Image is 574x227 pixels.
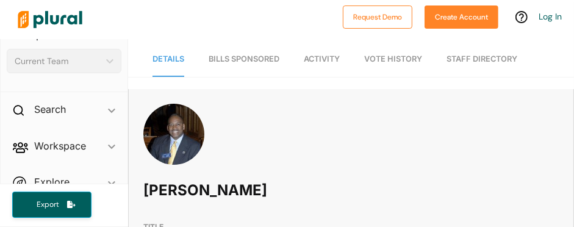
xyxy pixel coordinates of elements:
[34,103,66,116] h2: Search
[152,42,184,77] a: Details
[539,11,562,22] a: Log In
[447,42,517,77] a: Staff Directory
[209,42,279,77] a: Bills Sponsored
[425,5,498,29] button: Create Account
[364,42,422,77] a: Vote History
[209,54,279,63] span: Bills Sponsored
[304,54,340,63] span: Activity
[425,10,498,23] a: Create Account
[28,200,67,210] span: Export
[15,55,101,68] div: Current Team
[343,5,412,29] button: Request Demo
[364,54,422,63] span: Vote History
[143,172,393,209] h1: [PERSON_NAME]
[343,10,412,23] a: Request Demo
[12,192,91,218] button: Export
[143,104,204,188] img: Headshot of Emanuel Jones
[152,54,184,63] span: Details
[304,42,340,77] a: Activity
